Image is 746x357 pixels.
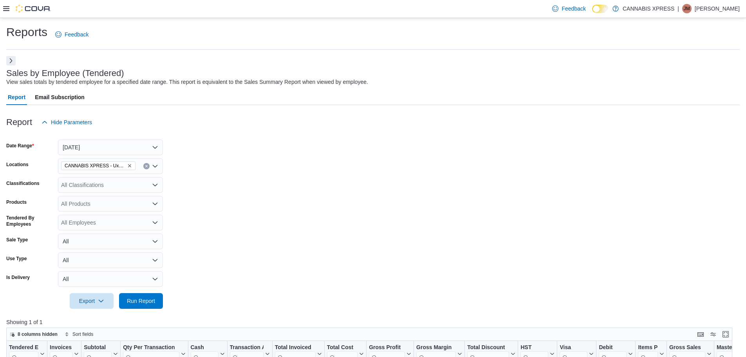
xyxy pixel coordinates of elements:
button: Hide Parameters [38,114,95,130]
button: All [58,271,163,287]
span: Feedback [65,31,89,38]
p: Showing 1 of 1 [6,318,740,326]
span: CANNABIS XPRESS - Uxbridge ([GEOGRAPHIC_DATA]) [65,162,126,170]
div: Invoices Sold [50,344,72,351]
p: CANNABIS XPRESS [623,4,674,13]
span: Email Subscription [35,89,85,105]
button: Open list of options [152,219,158,226]
span: 8 columns hidden [18,331,58,337]
div: Gross Sales [669,344,705,351]
button: Run Report [119,293,163,309]
div: Items Per Transaction [638,344,658,351]
a: Feedback [549,1,589,16]
span: Feedback [562,5,585,13]
span: Report [8,89,25,105]
span: CANNABIS XPRESS - Uxbridge (Reach Street) [61,161,135,170]
div: Total Cost [327,344,358,351]
button: All [58,234,163,249]
div: View sales totals by tendered employee for a specified date range. This report is equivalent to t... [6,78,368,86]
span: JM [684,4,690,13]
button: 8 columns hidden [7,330,61,339]
div: Gross Profit [369,344,405,351]
button: Next [6,56,16,65]
button: Sort fields [61,330,96,339]
span: Run Report [127,297,155,305]
div: Subtotal [84,344,112,351]
div: Transaction Average [230,344,264,351]
label: Is Delivery [6,274,30,281]
div: HST [520,344,548,351]
h3: Sales by Employee (Tendered) [6,69,124,78]
button: Display options [708,330,718,339]
p: [PERSON_NAME] [695,4,740,13]
img: Cova [16,5,51,13]
div: Jennifer Macmaster [682,4,692,13]
button: Open list of options [152,182,158,188]
span: Export [74,293,109,309]
label: Use Type [6,256,27,262]
span: Sort fields [72,331,93,337]
label: Date Range [6,143,34,149]
div: Qty Per Transaction [123,344,179,351]
input: Dark Mode [592,5,609,13]
button: Open list of options [152,163,158,169]
label: Classifications [6,180,40,187]
div: Total Discount [467,344,509,351]
h1: Reports [6,24,47,40]
div: Cash [191,344,219,351]
div: Total Invoiced [275,344,316,351]
h3: Report [6,118,32,127]
div: Visa [560,344,587,351]
label: Sale Type [6,237,28,243]
button: Clear input [143,163,150,169]
label: Locations [6,161,29,168]
button: Enter fullscreen [721,330,730,339]
a: Feedback [52,27,92,42]
button: Open list of options [152,201,158,207]
span: Hide Parameters [51,118,92,126]
button: Remove CANNABIS XPRESS - Uxbridge (Reach Street) from selection in this group [127,163,132,168]
button: Export [70,293,114,309]
button: All [58,252,163,268]
label: Tendered By Employees [6,215,55,227]
div: Gross Margin [416,344,456,351]
p: | [677,4,679,13]
label: Products [6,199,27,205]
button: Keyboard shortcuts [696,330,705,339]
div: Tendered Employee [9,344,38,351]
button: [DATE] [58,140,163,155]
div: Debit [599,344,627,351]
